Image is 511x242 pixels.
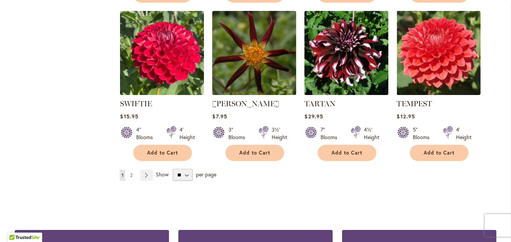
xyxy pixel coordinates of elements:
[397,113,415,120] span: $12.95
[120,99,152,108] a: SWIFTIE
[304,89,388,96] a: Tartan
[304,99,336,108] a: TARTAN
[321,126,342,141] div: 7" Blooms
[136,126,157,141] div: 4" Blooms
[272,126,287,141] div: 3½' Height
[212,99,279,108] a: [PERSON_NAME]
[332,150,362,156] span: Add to Cart
[228,126,249,141] div: 3" Blooms
[410,145,468,161] button: Add to Cart
[128,170,134,181] a: 2
[212,89,296,96] a: TAHOMA MOONSHOT
[120,113,138,120] span: $15.95
[397,89,481,96] a: TEMPEST
[120,11,204,95] img: SWIFTIE
[179,126,195,141] div: 4' Height
[156,171,169,178] span: Show
[147,150,178,156] span: Add to Cart
[212,11,296,95] img: TAHOMA MOONSHOT
[304,11,388,95] img: Tartan
[239,150,270,156] span: Add to Cart
[212,113,227,120] span: $7.95
[120,89,204,96] a: SWIFTIE
[225,145,284,161] button: Add to Cart
[397,11,481,95] img: TEMPEST
[304,113,323,120] span: $29.95
[456,126,471,141] div: 4' Height
[6,215,27,236] iframe: Launch Accessibility Center
[364,126,379,141] div: 4½' Height
[424,150,455,156] span: Add to Cart
[133,145,192,161] button: Add to Cart
[122,172,123,178] span: 1
[318,145,376,161] button: Add to Cart
[196,171,216,178] span: per page
[130,172,132,178] span: 2
[397,99,432,108] a: TEMPEST
[413,126,434,141] div: 5" Blooms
